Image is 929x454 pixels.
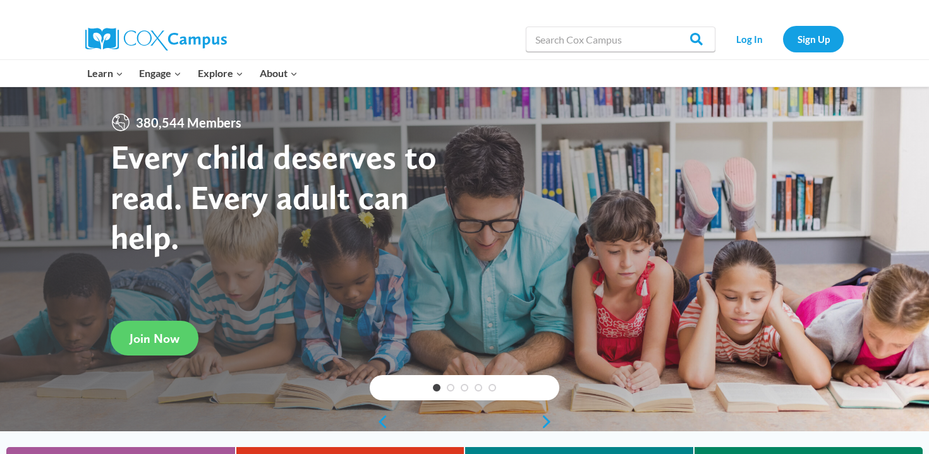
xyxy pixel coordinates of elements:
[370,414,389,429] a: previous
[370,409,559,434] div: content slider buttons
[111,321,198,355] a: Join Now
[475,384,482,391] a: 4
[260,65,298,81] span: About
[79,60,305,87] nav: Primary Navigation
[783,26,844,52] a: Sign Up
[489,384,496,391] a: 5
[198,65,243,81] span: Explore
[85,28,227,51] img: Cox Campus
[139,65,181,81] span: Engage
[447,384,454,391] a: 2
[111,136,437,257] strong: Every child deserves to read. Every adult can help.
[722,26,844,52] nav: Secondary Navigation
[87,65,123,81] span: Learn
[433,384,440,391] a: 1
[130,331,179,346] span: Join Now
[526,27,715,52] input: Search Cox Campus
[722,26,777,52] a: Log In
[540,414,559,429] a: next
[461,384,468,391] a: 3
[131,112,246,133] span: 380,544 Members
